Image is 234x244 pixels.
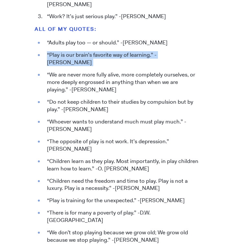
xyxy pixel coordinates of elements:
[44,39,200,46] li: “Adults play too — or should.” -[PERSON_NAME]
[44,229,200,244] li: “We don’t stop playing because we grow old; We grow old because we stop playing.” -[PERSON_NAME]
[44,157,200,172] li: “Children learn as they play. Most importantly, in play children learn how to learn.” -O. [PERSON...
[44,138,200,153] li: “The opposite of play is not work. It’s depression.” [PERSON_NAME]
[44,209,200,224] li: “There is for many a poverty of play.” -D.W. [GEOGRAPHIC_DATA]
[35,26,96,32] strong: All of my QUOTES:
[44,177,200,192] li: “Children need the freedom and time to play. Play is not a luxury. Play is a necessity.” -[PERSON...
[44,118,200,133] li: “Whoever wants to understand much must play much.” -[PERSON_NAME]
[44,98,200,113] li: “Do not keep children to their studies by compulsion but by play.” -[PERSON_NAME]
[44,71,200,93] li: “We are never more fully alive, more completely ourselves, or more deeply engrossed in anything t...
[44,197,200,204] li: “Play is training for the unexpected.” -[PERSON_NAME]
[44,13,200,20] li: “Work? It’s just serious play.” -[PERSON_NAME]
[44,51,200,66] li: “Play is our brain’s favorite way of learning.” -[PERSON_NAME]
